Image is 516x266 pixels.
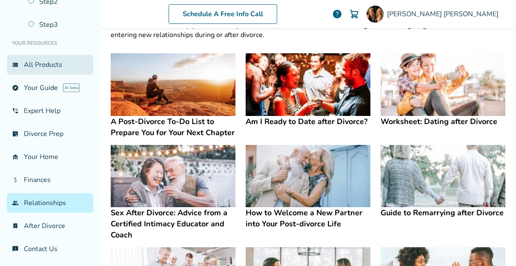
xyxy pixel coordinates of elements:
[246,145,370,230] a: How to Welcome a New Partner into Your Post-divorce LifeHow to Welcome a New Partner into Your Po...
[12,84,19,91] span: explore
[332,9,342,19] a: help
[367,6,384,23] img: Amy Harrison
[7,78,93,98] a: exploreYour GuideAI beta
[381,145,505,208] img: Guide to Remarrying after Divorce
[473,225,516,266] iframe: Chat Widget
[111,53,235,138] a: A Post-Divorce To-Do List to Prepare You for Your Next ChapterA Post-Divorce To-Do List to Prepar...
[12,153,19,160] span: garage_home
[7,101,93,121] a: phone_in_talkExpert Help
[246,53,370,116] img: Am I Ready to Date after Divorce?
[381,116,505,127] h4: Worksheet: Dating after Divorce
[381,207,505,218] h4: Guide to Remarrying after Divorce
[7,239,93,259] a: chat_infoContact Us
[111,145,235,241] a: Sex After Divorce: Advice from a Certified Intimacy Educator and CoachSex After Divorce: Advice f...
[111,207,235,240] h4: Sex After Divorce: Advice from a Certified Intimacy Educator and Coach
[7,35,93,52] li: Your Resources
[111,53,235,116] img: A Post-Divorce To-Do List to Prepare You for Your Next Chapter
[381,53,505,127] a: Worksheet: Dating after DivorceWorksheet: Dating after Divorce
[7,193,93,213] a: groupRelationships
[12,199,19,206] span: group
[349,9,359,19] img: Cart
[7,55,93,75] a: view_listAll Products
[246,145,370,208] img: How to Welcome a New Partner into Your Post-divorce Life
[387,9,502,19] span: [PERSON_NAME] [PERSON_NAME]
[12,176,19,183] span: attach_money
[12,61,19,68] span: view_list
[23,15,93,35] a: Step3
[246,53,370,127] a: Am I Ready to Date after Divorce?Am I Ready to Date after Divorce?
[7,124,93,144] a: list_alt_checkDivorce Prep
[381,145,505,219] a: Guide to Remarrying after DivorceGuide to Remarrying after Divorce
[7,216,93,236] a: bookmark_checkAfter Divorce
[7,170,93,190] a: attach_moneyFinances
[169,4,277,24] a: Schedule A Free Info Call
[111,145,235,208] img: Sex After Divorce: Advice from a Certified Intimacy Educator and Coach
[246,116,370,127] h4: Am I Ready to Date after Divorce?
[7,147,93,167] a: garage_homeYour Home
[246,207,370,229] h4: How to Welcome a New Partner into Your Post-divorce Life
[381,53,505,116] img: Worksheet: Dating after Divorce
[111,116,235,138] h4: A Post-Divorce To-Do List to Prepare You for Your Next Chapter
[12,246,19,252] span: chat_info
[12,130,19,137] span: list_alt_check
[12,223,19,229] span: bookmark_check
[12,107,19,114] span: phone_in_talk
[63,84,80,92] span: AI beta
